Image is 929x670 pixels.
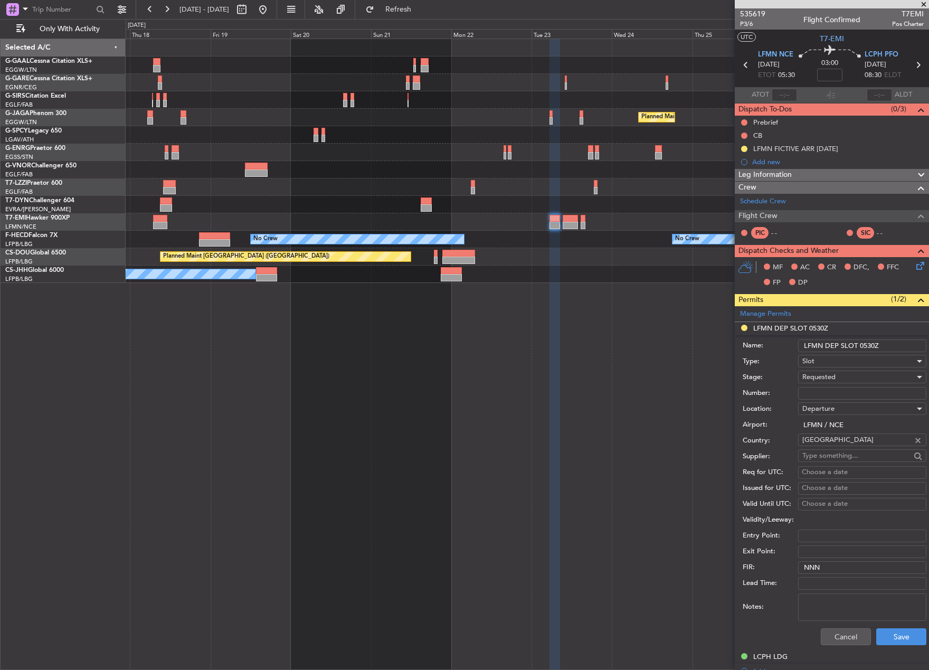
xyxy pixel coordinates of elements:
[179,5,229,14] span: [DATE] - [DATE]
[743,404,798,414] label: Location:
[5,58,92,64] a: G-GAALCessna Citation XLS+
[798,561,926,574] input: NNN
[253,231,278,247] div: No Crew
[5,267,64,273] a: CS-JHHGlobal 6000
[803,14,860,25] div: Flight Confirmed
[827,262,836,273] span: CR
[771,228,795,238] div: - -
[675,231,699,247] div: No Crew
[5,118,37,126] a: EGGW/LTN
[5,145,65,152] a: G-ENRGPraetor 600
[891,103,906,115] span: (0/3)
[5,275,33,283] a: LFPB/LBG
[743,562,798,573] label: FIR:
[798,278,808,288] span: DP
[5,267,28,273] span: CS-JHH
[5,136,34,144] a: LGAV/ATH
[376,6,421,13] span: Refresh
[738,103,792,116] span: Dispatch To-Dos
[802,448,911,464] input: Type something...
[5,145,30,152] span: G-ENRG
[737,32,756,42] button: UTC
[743,356,798,367] label: Type:
[451,29,532,39] div: Mon 22
[854,262,869,273] span: DFC,
[5,180,62,186] a: T7-LZZIPraetor 600
[740,20,765,29] span: P3/6
[740,8,765,20] span: 535619
[752,90,769,100] span: ATOT
[211,29,291,39] div: Fri 19
[27,25,111,33] span: Only With Activity
[821,58,838,69] span: 03:00
[361,1,424,18] button: Refresh
[821,628,871,645] button: Cancel
[5,110,30,117] span: G-JAGA
[820,33,844,44] span: T7-EMI
[892,20,924,29] span: Pos Charter
[800,262,810,273] span: AC
[5,101,33,109] a: EGLF/FAB
[772,89,797,101] input: --:--
[5,232,58,239] a: F-HECDFalcon 7X
[641,109,808,125] div: Planned Maint [GEOGRAPHIC_DATA] ([GEOGRAPHIC_DATA])
[738,245,839,257] span: Dispatch Checks and Weather
[291,29,371,39] div: Sat 20
[5,76,92,82] a: G-GARECessna Citation XLS+
[752,157,924,166] div: Add new
[877,228,900,238] div: - -
[32,2,93,17] input: Trip Number
[740,196,786,207] a: Schedule Crew
[758,70,775,81] span: ETOT
[5,171,33,178] a: EGLF/FAB
[5,93,66,99] a: G-SIRSCitation Excel
[884,70,901,81] span: ELDT
[743,420,798,430] label: Airport:
[5,163,77,169] a: G-VNORChallenger 650
[5,215,70,221] a: T7-EMIHawker 900XP
[5,93,25,99] span: G-SIRS
[130,29,210,39] div: Thu 18
[743,546,798,557] label: Exit Point:
[802,432,911,448] input: Type something...
[751,227,769,239] div: PIC
[740,309,791,319] a: Manage Permits
[5,250,66,256] a: CS-DOUGlobal 6500
[738,294,763,306] span: Permits
[5,180,27,186] span: T7-LZZI
[887,262,899,273] span: FFC
[163,249,329,265] div: Planned Maint [GEOGRAPHIC_DATA] ([GEOGRAPHIC_DATA])
[5,258,33,266] a: LFPB/LBG
[802,467,923,478] div: Choose a date
[5,58,30,64] span: G-GAAL
[895,90,912,100] span: ALDT
[753,144,838,153] div: LFMN FICTIVE ARR [DATE]
[743,372,798,383] label: Stage:
[5,128,28,134] span: G-SPCY
[371,29,451,39] div: Sun 21
[5,66,37,74] a: EGGW/LTN
[802,372,836,382] span: Requested
[753,118,778,127] div: Prebrief
[802,356,814,366] span: Slot
[758,50,793,60] span: LFMN NCE
[802,404,835,413] span: Departure
[12,21,115,37] button: Only With Activity
[5,163,31,169] span: G-VNOR
[5,215,26,221] span: T7-EMI
[5,223,36,231] a: LFMN/NCE
[5,205,71,213] a: EVRA/[PERSON_NAME]
[753,131,762,140] div: CB
[743,499,798,509] label: Valid Until UTC:
[802,483,923,494] div: Choose a date
[5,76,30,82] span: G-GARE
[532,29,612,39] div: Tue 23
[5,128,62,134] a: G-SPCYLegacy 650
[743,341,798,351] label: Name:
[738,169,792,181] span: Leg Information
[5,197,74,204] a: T7-DYNChallenger 604
[738,182,756,194] span: Crew
[128,21,146,30] div: [DATE]
[865,50,898,60] span: LCPH PFO
[743,578,798,589] label: Lead Time:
